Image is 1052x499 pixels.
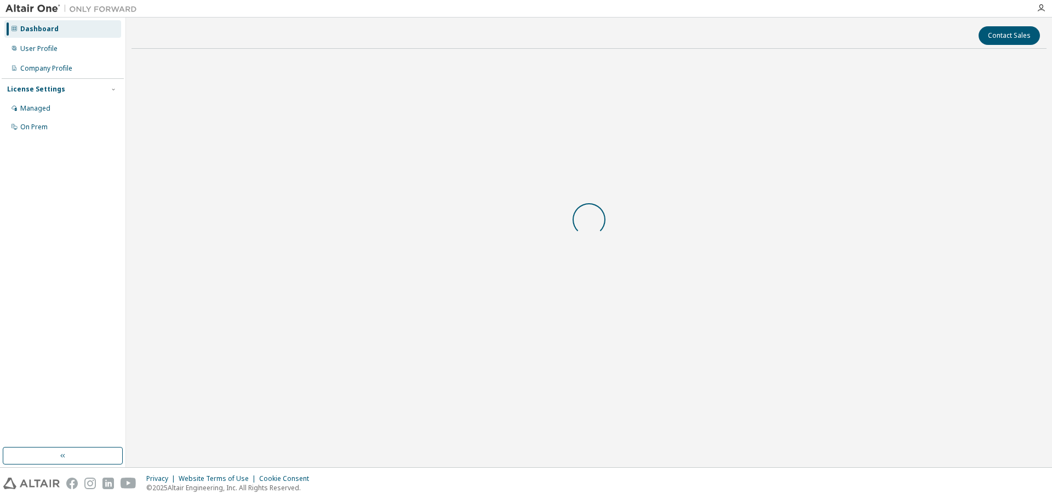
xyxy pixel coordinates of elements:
img: linkedin.svg [102,478,114,489]
img: altair_logo.svg [3,478,60,489]
div: User Profile [20,44,58,53]
img: Altair One [5,3,142,14]
div: License Settings [7,85,65,94]
div: Managed [20,104,50,113]
div: Company Profile [20,64,72,73]
div: On Prem [20,123,48,131]
p: © 2025 Altair Engineering, Inc. All Rights Reserved. [146,483,316,492]
div: Website Terms of Use [179,474,259,483]
img: youtube.svg [121,478,136,489]
div: Dashboard [20,25,59,33]
div: Privacy [146,474,179,483]
button: Contact Sales [979,26,1040,45]
img: instagram.svg [84,478,96,489]
div: Cookie Consent [259,474,316,483]
img: facebook.svg [66,478,78,489]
